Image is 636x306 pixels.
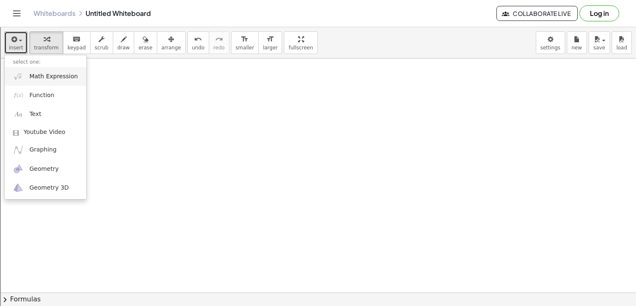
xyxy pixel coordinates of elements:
div: Options [3,49,633,57]
a: Graphing [5,141,86,159]
a: Text [5,105,86,124]
img: ggb-graphing.svg [13,145,23,155]
img: ggb-3d.svg [13,183,23,193]
span: Math Expression [29,72,78,81]
img: Aa.png [13,109,23,120]
span: Text [29,110,41,118]
button: Toggle navigation [10,7,23,20]
button: transform [29,31,63,54]
a: Function [5,86,86,105]
span: Graphing [29,146,57,154]
li: select one: [5,57,86,67]
div: Delete [3,42,633,49]
img: sqrt_x.png [13,71,23,82]
span: Geometry [29,165,59,173]
img: ggb-geometry.svg [13,164,23,174]
img: f_x.png [13,90,23,100]
a: Geometry 3D [5,178,86,197]
a: Youtube Video [5,124,86,141]
span: transform [34,45,59,51]
span: Youtube Video [23,128,65,136]
span: Collaborate Live [504,10,571,17]
button: Collaborate Live [496,6,578,21]
div: Move To ... [3,34,633,42]
button: Log in [579,5,619,21]
div: Sort A > Z [3,19,633,27]
div: Sign out [3,57,633,64]
div: Home [3,3,175,11]
button: insert [4,31,28,54]
span: Geometry 3D [29,184,69,192]
a: Whiteboards [34,9,75,18]
span: insert [9,45,23,51]
span: Function [29,91,55,100]
a: Math Expression [5,67,86,86]
a: Geometry [5,159,86,178]
div: Sort New > Old [3,27,633,34]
